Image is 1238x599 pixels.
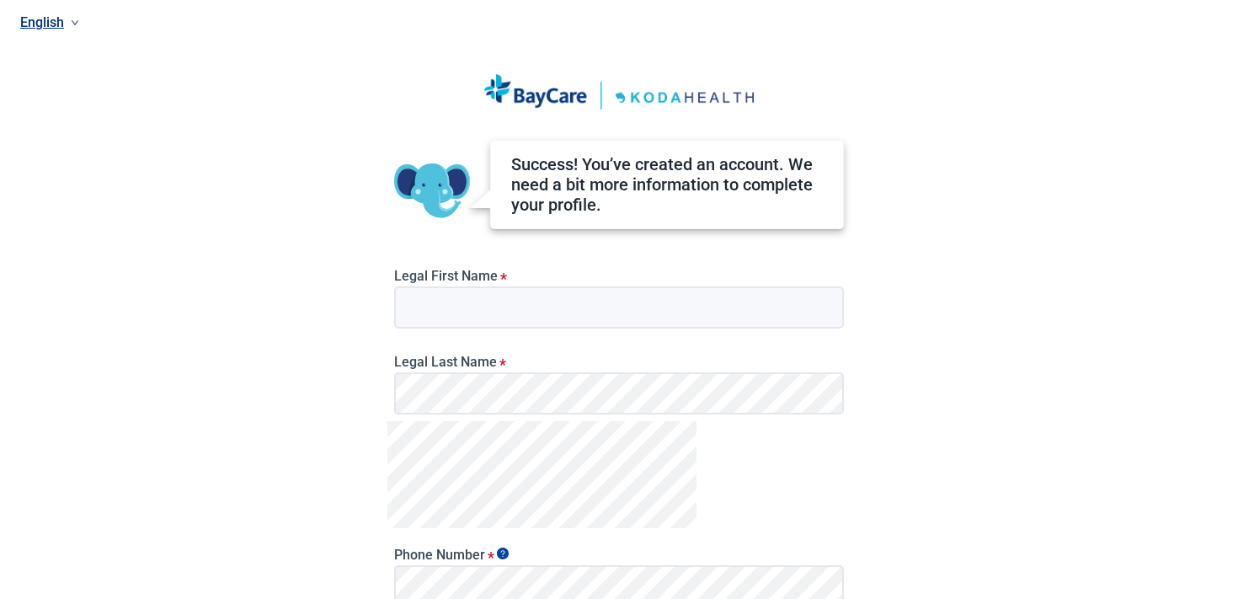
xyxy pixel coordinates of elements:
img: Koda Health [484,74,754,110]
label: Phone Number [394,547,844,563]
div: Success! You’ve created an account. We need a bit more information to complete your profile. [511,154,823,215]
label: Legal Last Name [394,354,844,370]
span: down [71,19,79,27]
a: Current language: English [13,8,1218,36]
span: Show tooltip [497,548,509,559]
label: Legal First Name [394,268,844,284]
img: Koda Elephant [394,153,470,229]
